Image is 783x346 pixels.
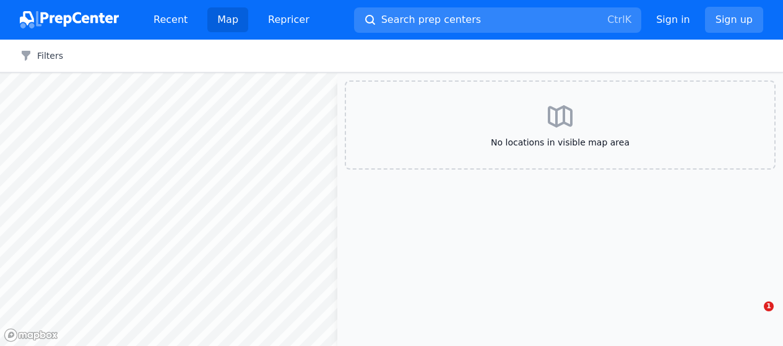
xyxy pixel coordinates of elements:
[705,7,763,33] a: Sign up
[738,301,768,331] iframe: Intercom live chat
[144,7,197,32] a: Recent
[354,7,641,33] button: Search prep centersCtrlK
[366,136,755,149] span: No locations in visible map area
[607,14,625,25] kbd: Ctrl
[764,301,774,311] span: 1
[625,14,632,25] kbd: K
[4,328,58,342] a: Mapbox logo
[207,7,248,32] a: Map
[656,12,690,27] a: Sign in
[20,11,119,28] img: PrepCenter
[258,7,319,32] a: Repricer
[20,50,63,62] button: Filters
[381,12,481,27] span: Search prep centers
